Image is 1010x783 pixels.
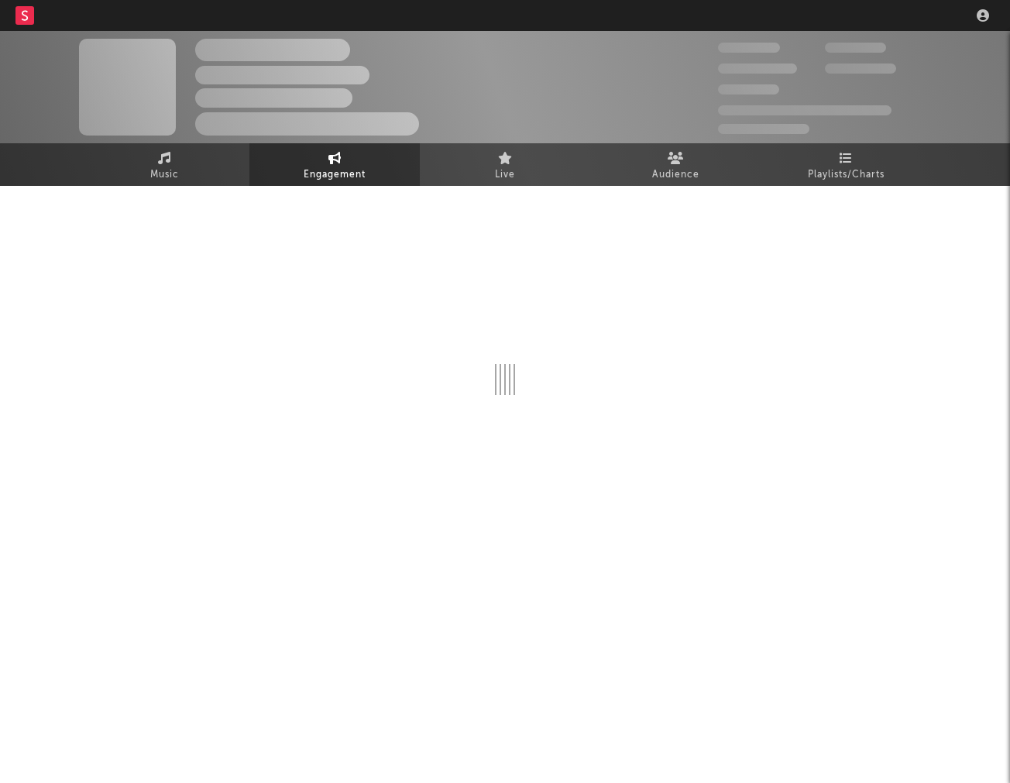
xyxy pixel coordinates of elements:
[150,166,179,184] span: Music
[718,64,797,74] span: 50,000,000
[718,124,809,134] span: Jump Score: 85.0
[808,166,885,184] span: Playlists/Charts
[718,84,779,94] span: 100,000
[652,166,699,184] span: Audience
[718,43,780,53] span: 300,000
[718,105,891,115] span: 50,000,000 Monthly Listeners
[249,143,420,186] a: Engagement
[825,64,896,74] span: 1,000,000
[304,166,366,184] span: Engagement
[761,143,931,186] a: Playlists/Charts
[590,143,761,186] a: Audience
[420,143,590,186] a: Live
[495,166,515,184] span: Live
[825,43,886,53] span: 100,000
[79,143,249,186] a: Music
